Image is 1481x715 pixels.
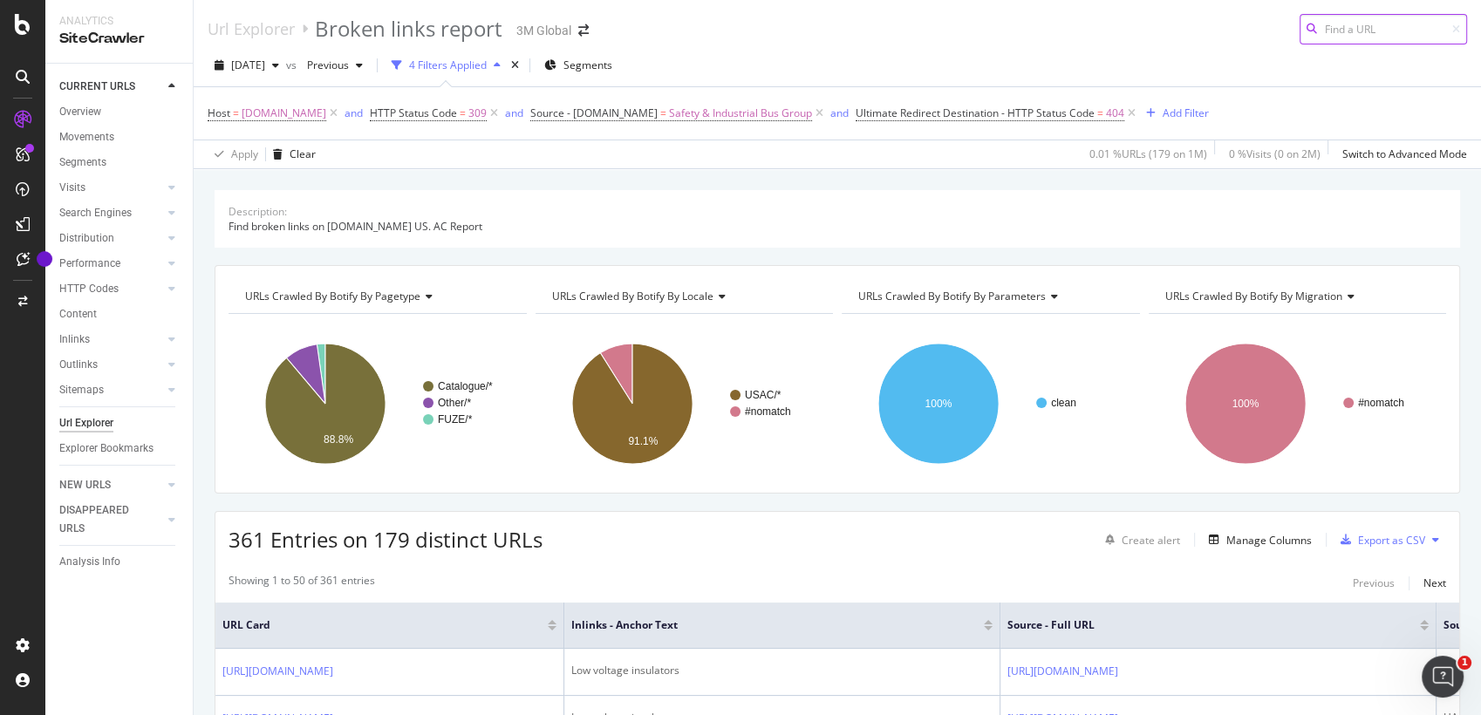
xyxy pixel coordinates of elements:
[59,356,98,374] div: Outlinks
[1353,575,1395,590] div: Previous
[229,328,522,480] div: A chart.
[59,153,106,172] div: Segments
[59,29,179,49] div: SiteCrawler
[1106,101,1124,126] span: 404
[59,103,101,121] div: Overview
[1089,146,1207,161] div: 0.01 % URLs ( 179 on 1M )
[59,501,163,538] a: DISAPPEARED URLS
[59,381,104,399] div: Sitemaps
[59,128,114,146] div: Movements
[59,381,163,399] a: Sitemaps
[1423,575,1446,590] div: Next
[59,439,154,458] div: Explorer Bookmarks
[59,280,119,298] div: HTTP Codes
[858,289,1046,303] span: URLs Crawled By Botify By parameters
[563,58,612,72] span: Segments
[59,229,163,248] a: Distribution
[315,14,502,44] div: Broken links report
[745,389,781,401] text: USAC/*
[460,106,466,120] span: =
[208,140,258,168] button: Apply
[468,101,487,126] span: 309
[1165,289,1342,303] span: URLs Crawled By Botify By migration
[229,573,375,594] div: Showing 1 to 50 of 361 entries
[59,78,163,96] a: CURRENT URLS
[59,305,97,323] div: Content
[628,435,658,447] text: 91.1%
[1457,656,1471,670] span: 1
[59,414,113,432] div: Url Explorer
[549,283,818,310] h4: URLs Crawled By Botify By locale
[385,51,508,79] button: 4 Filters Applied
[266,140,316,168] button: Clear
[508,57,522,74] div: times
[536,328,829,480] svg: A chart.
[1423,573,1446,594] button: Next
[233,106,239,120] span: =
[1358,533,1425,548] div: Export as CSV
[1163,106,1209,120] div: Add Filter
[925,398,952,410] text: 100%
[208,19,295,38] a: Url Explorer
[409,58,487,72] div: 4 Filters Applied
[1051,397,1076,409] text: clean
[286,58,300,72] span: vs
[208,106,230,120] span: Host
[345,105,363,121] button: and
[660,106,666,120] span: =
[59,229,114,248] div: Distribution
[1334,526,1425,554] button: Export as CSV
[231,146,258,161] div: Apply
[59,204,132,222] div: Search Engines
[1097,106,1103,120] span: =
[1162,283,1431,310] h4: URLs Crawled By Botify By migration
[1300,14,1467,44] input: Find a URL
[222,663,333,680] a: [URL][DOMAIN_NAME]
[1098,526,1180,554] button: Create alert
[1139,103,1209,124] button: Add Filter
[830,106,849,120] div: and
[242,101,326,126] span: [DOMAIN_NAME]
[505,106,523,120] div: and
[745,405,791,418] text: #nomatch
[59,356,163,374] a: Outlinks
[59,330,90,349] div: Inlinks
[245,289,420,303] span: URLs Crawled By Botify By pagetype
[59,553,120,571] div: Analysis Info
[59,153,181,172] a: Segments
[1353,573,1395,594] button: Previous
[345,106,363,120] div: and
[1422,656,1464,698] iframe: Intercom live chat
[1007,663,1118,680] a: [URL][DOMAIN_NAME]
[1149,328,1443,480] svg: A chart.
[856,106,1095,120] span: Ultimate Redirect Destination - HTTP Status Code
[855,283,1124,310] h4: URLs Crawled By Botify By parameters
[571,663,993,678] div: Low voltage insulators
[842,328,1136,480] svg: A chart.
[290,146,316,161] div: Clear
[59,255,120,273] div: Performance
[59,280,163,298] a: HTTP Codes
[59,179,163,197] a: Visits
[505,105,523,121] button: and
[59,128,181,146] a: Movements
[1335,140,1467,168] button: Switch to Advanced Mode
[578,24,589,37] div: arrow-right-arrow-left
[222,617,543,633] span: URL Card
[438,413,473,426] text: FUZE/*
[1358,397,1404,409] text: #nomatch
[1342,146,1467,161] div: Switch to Advanced Mode
[530,106,658,120] span: Source - [DOMAIN_NAME]
[516,22,571,39] div: 3M Global
[552,289,713,303] span: URLs Crawled By Botify By locale
[242,283,511,310] h4: URLs Crawled By Botify By pagetype
[669,101,812,126] span: Safety & Industrial Bus Group
[571,617,958,633] span: Inlinks - Anchor Text
[229,219,1446,234] div: Find broken links on [DOMAIN_NAME] US. AC Report
[208,51,286,79] button: [DATE]
[59,78,135,96] div: CURRENT URLS
[300,58,349,72] span: Previous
